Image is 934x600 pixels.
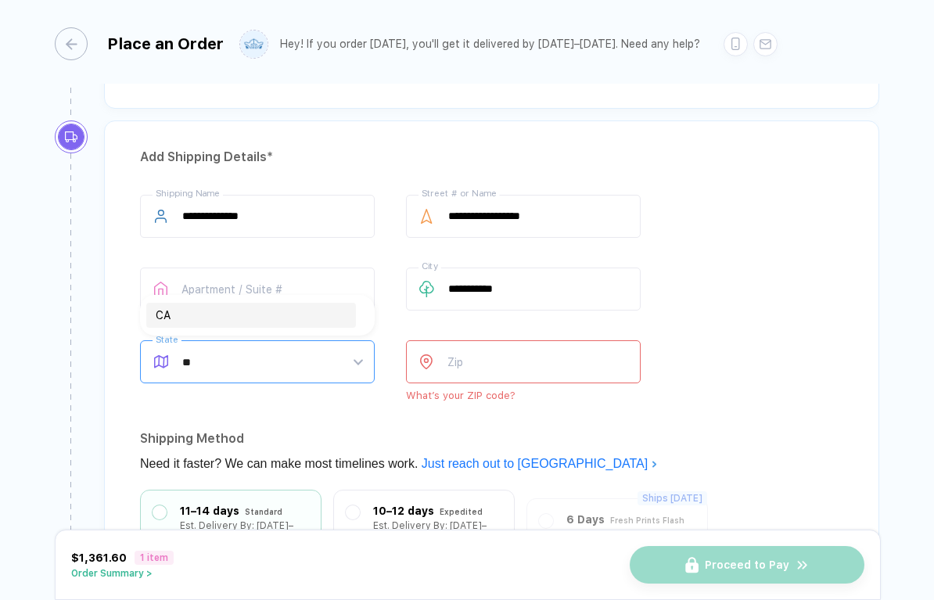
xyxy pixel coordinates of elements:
img: user profile [240,31,268,58]
span: 1 item [135,551,174,565]
div: Add Shipping Details [140,145,843,170]
button: Order Summary > [71,568,174,579]
div: 11–14 days [180,502,239,519]
div: CA [156,307,347,324]
span: $1,361.60 [71,551,127,564]
div: 10–12 days ExpeditedEst. Delivery By: [DATE]–[DATE]$203.20Total [346,502,502,569]
div: 10–12 days [373,502,434,519]
div: CA [146,303,356,328]
div: Standard [245,503,282,520]
div: Hey! If you order [DATE], you'll get it delivered by [DATE]–[DATE]. Need any help? [280,38,700,51]
div: Est. Delivery By: [DATE]–[DATE] [180,517,309,551]
div: Shipping Method [140,426,843,451]
div: What’s your ZIP code? [406,390,641,401]
div: Need it faster? We can make most timelines work. [140,451,843,476]
a: Just reach out to [GEOGRAPHIC_DATA] [422,457,658,470]
div: 11–14 days StandardEst. Delivery By: [DATE]–[DATE]FREE Shipping [153,502,309,569]
div: Expedited [440,503,483,520]
div: Place an Order [107,34,224,53]
div: Est. Delivery By: [DATE]–[DATE] [373,517,502,551]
